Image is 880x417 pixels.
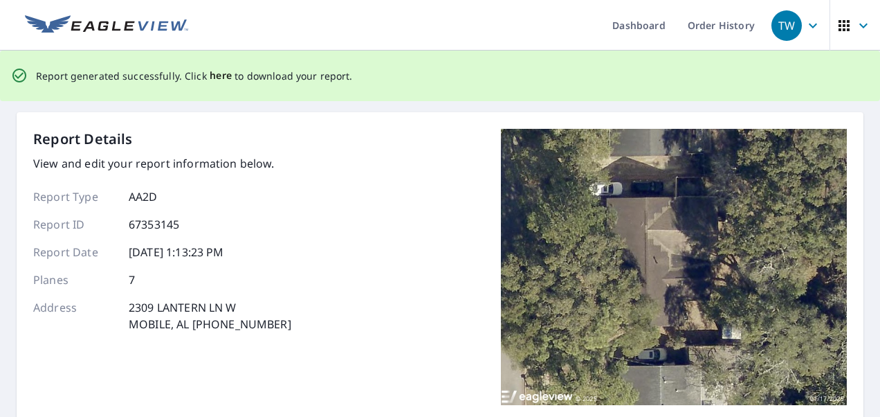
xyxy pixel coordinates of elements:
[33,216,116,233] p: Report ID
[771,10,802,41] div: TW
[129,299,291,332] p: 2309 LANTERN LN W MOBILE, AL [PHONE_NUMBER]
[129,188,158,205] p: AA2D
[33,244,116,260] p: Report Date
[36,67,353,85] p: Report generated successfully. Click to download your report.
[33,272,116,288] p: Planes
[129,244,224,260] p: [DATE] 1:13:23 PM
[210,67,232,85] button: here
[501,129,847,406] img: Top image
[129,272,135,288] p: 7
[33,188,116,205] p: Report Type
[129,216,179,233] p: 67353145
[33,155,291,172] p: View and edit your report information below.
[25,15,188,36] img: EV Logo
[33,129,133,150] p: Report Details
[33,299,116,332] p: Address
